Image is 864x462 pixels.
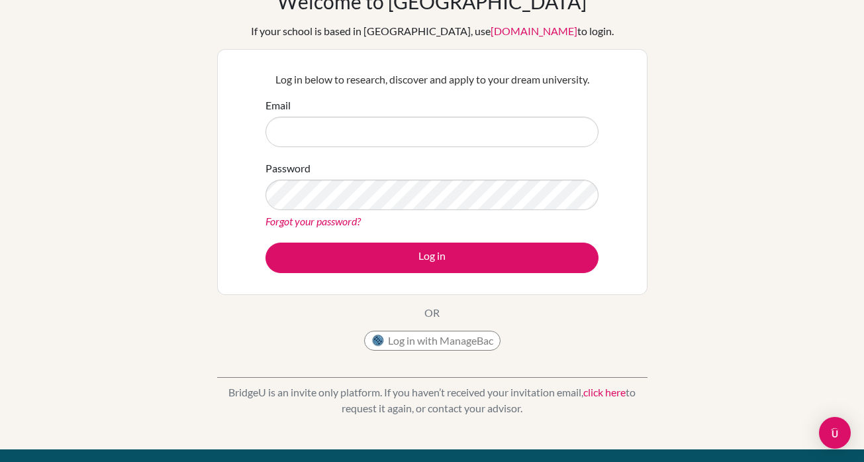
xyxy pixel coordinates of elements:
[265,97,291,113] label: Email
[364,331,501,351] button: Log in with ManageBac
[819,417,851,449] div: Open Intercom Messenger
[265,215,361,227] a: Forgot your password?
[265,160,311,176] label: Password
[265,72,599,87] p: Log in below to research, discover and apply to your dream university.
[583,386,626,398] a: click here
[424,305,440,321] p: OR
[265,243,599,273] button: Log in
[217,384,648,416] p: BridgeU is an invite only platform. If you haven’t received your invitation email, to request it ...
[251,23,614,39] div: If your school is based in [GEOGRAPHIC_DATA], use to login.
[491,25,577,37] a: [DOMAIN_NAME]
